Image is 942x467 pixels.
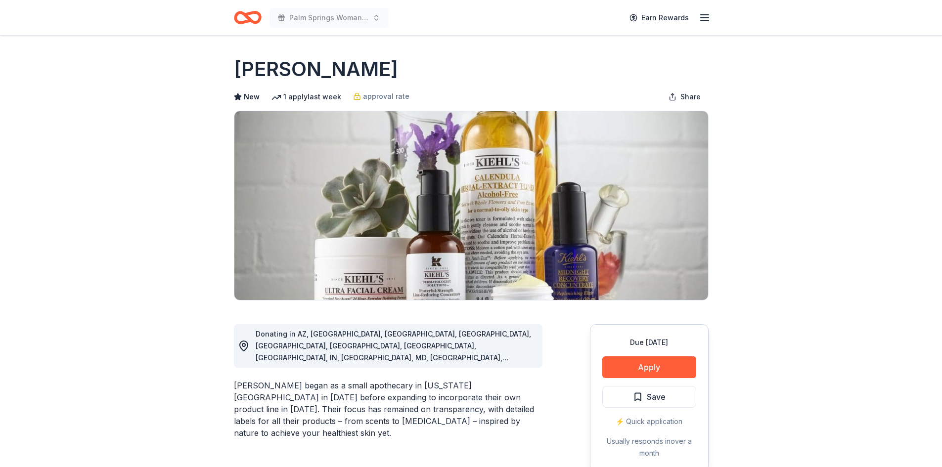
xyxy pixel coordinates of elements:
[602,356,696,378] button: Apply
[602,416,696,427] div: ⚡️ Quick application
[256,330,531,409] span: Donating in AZ, [GEOGRAPHIC_DATA], [GEOGRAPHIC_DATA], [GEOGRAPHIC_DATA], [GEOGRAPHIC_DATA], [GEOG...
[269,8,388,28] button: Palm Springs Woman's Club Scholarship Event
[680,91,701,103] span: Share
[244,91,260,103] span: New
[234,380,542,439] div: [PERSON_NAME] began as a small apothecary in [US_STATE][GEOGRAPHIC_DATA] in [DATE] before expandi...
[647,390,666,403] span: Save
[234,111,708,300] img: Image for Kiehl's
[234,55,398,83] h1: [PERSON_NAME]
[234,6,262,29] a: Home
[353,90,409,102] a: approval rate
[602,386,696,408] button: Save
[602,337,696,348] div: Due [DATE]
[289,12,368,24] span: Palm Springs Woman's Club Scholarship Event
[271,91,341,103] div: 1 apply last week
[624,9,695,27] a: Earn Rewards
[661,87,709,107] button: Share
[363,90,409,102] span: approval rate
[602,435,696,459] div: Usually responds in over a month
